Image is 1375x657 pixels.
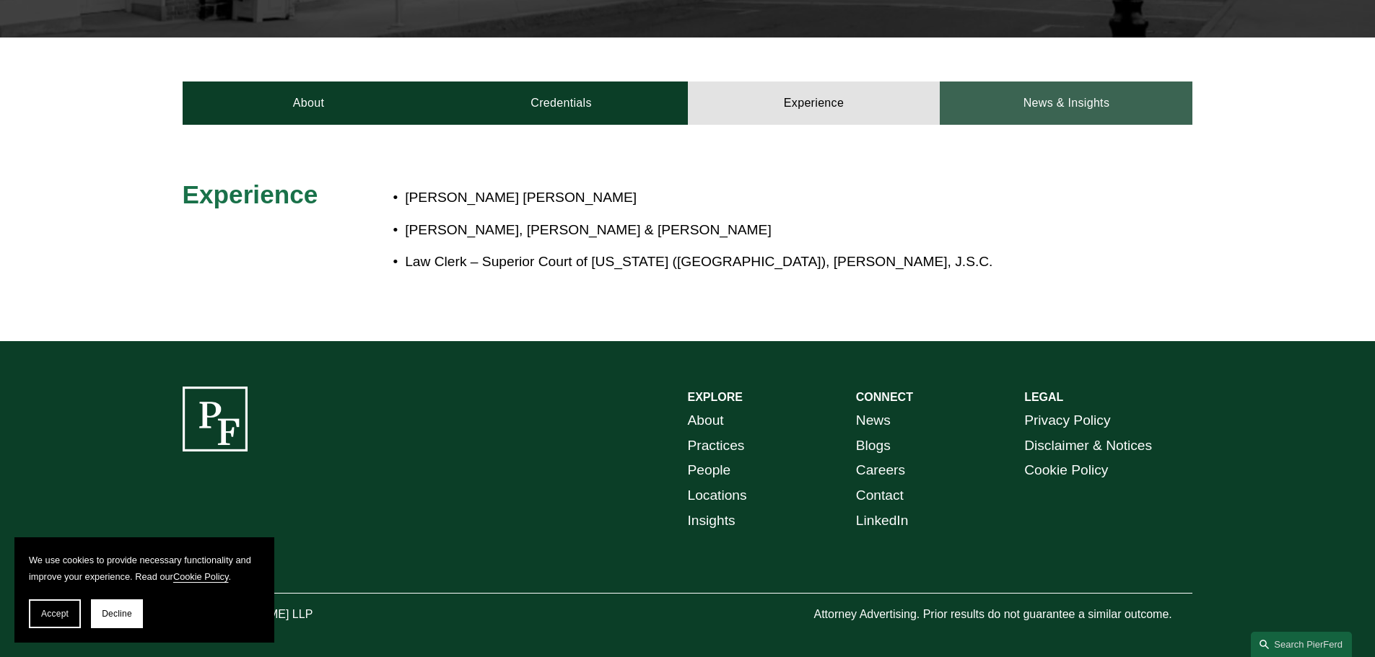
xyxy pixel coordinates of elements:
[688,433,745,459] a: Practices
[813,604,1192,625] p: Attorney Advertising. Prior results do not guarantee a similar outcome.
[14,537,274,643] section: Cookie banner
[41,609,69,619] span: Accept
[1251,632,1352,657] a: Search this site
[1024,408,1110,433] a: Privacy Policy
[102,609,132,619] span: Decline
[856,433,891,459] a: Blogs
[405,218,1066,243] p: [PERSON_NAME], [PERSON_NAME] & [PERSON_NAME]
[856,408,891,433] a: News
[405,250,1066,275] p: Law Clerk – Superior Court of [US_STATE] ([GEOGRAPHIC_DATA]), [PERSON_NAME], J.S.C.
[435,81,688,125] a: Credentials
[856,391,913,403] strong: CONNECT
[1024,458,1108,483] a: Cookie Policy
[688,508,735,534] a: Insights
[173,571,229,582] a: Cookie Policy
[1024,433,1152,459] a: Disclaimer & Notices
[91,599,143,628] button: Decline
[183,180,318,208] span: Experience
[183,604,393,625] p: © [PERSON_NAME] LLP
[856,458,905,483] a: Careers
[183,81,435,125] a: About
[940,81,1192,125] a: News & Insights
[29,552,260,585] p: We use cookies to provide necessary functionality and improve your experience. Read our .
[1024,391,1063,403] strong: LEGAL
[856,508,909,534] a: LinkedIn
[688,408,724,433] a: About
[688,81,940,125] a: Experience
[688,483,747,508] a: Locations
[405,185,1066,211] p: [PERSON_NAME] [PERSON_NAME]
[688,458,731,483] a: People
[688,391,743,403] strong: EXPLORE
[856,483,904,508] a: Contact
[29,599,81,628] button: Accept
